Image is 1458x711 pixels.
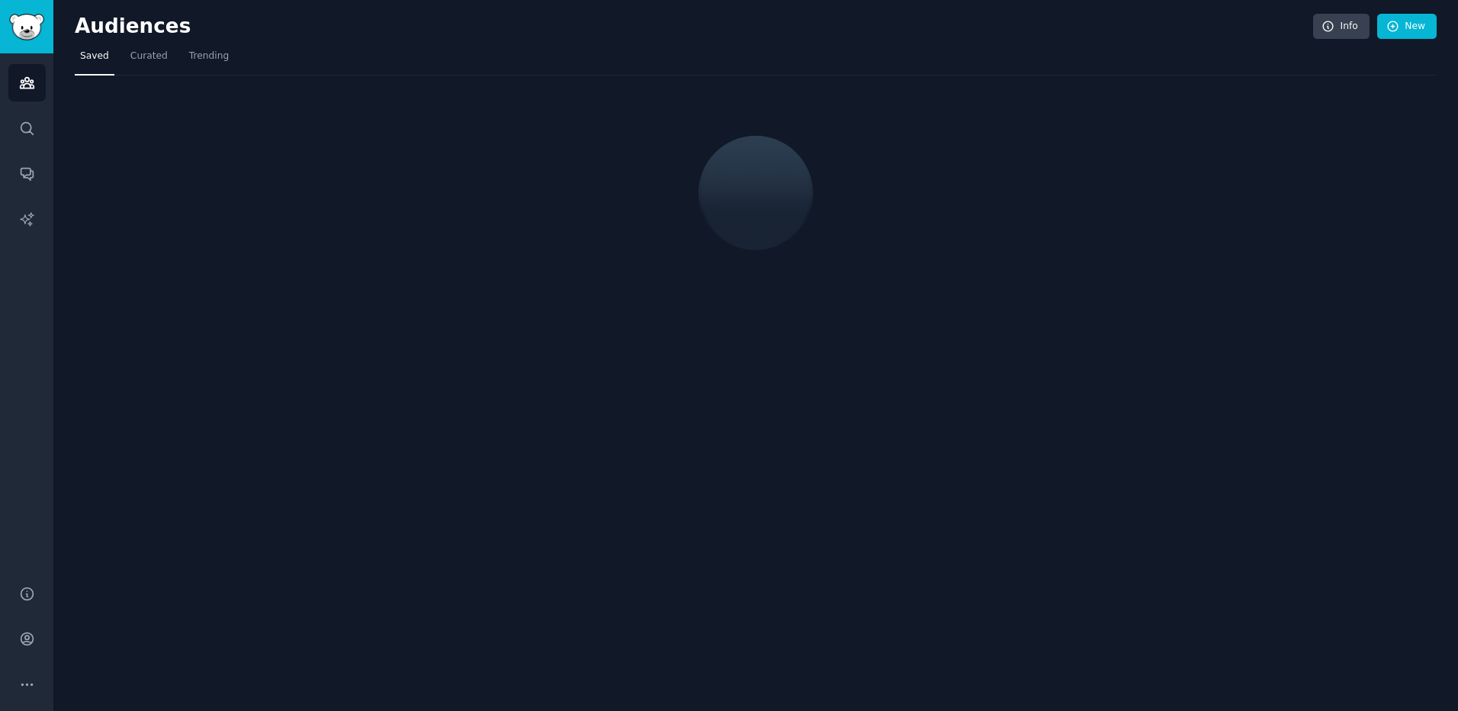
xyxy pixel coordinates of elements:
[130,50,168,63] span: Curated
[184,44,234,76] a: Trending
[1377,14,1437,40] a: New
[1313,14,1370,40] a: Info
[80,50,109,63] span: Saved
[189,50,229,63] span: Trending
[75,14,1313,39] h2: Audiences
[9,14,44,40] img: GummySearch logo
[75,44,114,76] a: Saved
[125,44,173,76] a: Curated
